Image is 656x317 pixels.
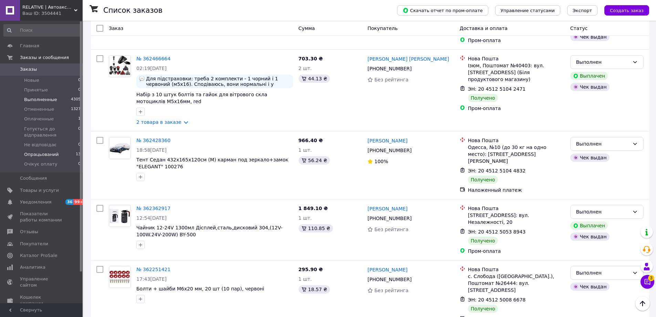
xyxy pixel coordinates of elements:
[20,187,59,194] span: Товары и услуги
[24,77,39,83] span: Новые
[103,6,163,14] h1: Список заказов
[78,142,81,148] span: 0
[24,106,54,112] span: Отмененные
[460,26,508,31] span: Доставка и оплата
[3,24,81,37] input: Поиск
[570,26,588,31] span: Статус
[468,168,526,174] span: ЭН: 20 4512 5104 4832
[570,33,610,41] div: Чек выдан
[109,266,131,288] img: Фото товару
[570,232,610,241] div: Чек выдан
[146,76,290,87] span: Для підстраховки: треба 2 комплекти - 1 чорний і 1 червоний (м5х16). Сподіваюсь, вони нормальні і...
[136,215,167,221] span: 12:54[DATE]
[299,147,312,153] span: 1 шт.
[136,225,282,237] a: Чайник 12-24V 1300мл Дісплей,сталь,дисковий 304,(12V-100W.24V-200W) BY-500
[71,106,81,112] span: 1327
[78,161,81,167] span: 0
[468,248,565,255] div: Пром-оплата
[641,275,654,289] button: Чат с покупателем3
[397,5,488,16] button: Скачать отчет по пром-оплате
[468,137,565,144] div: Нова Пошта
[136,66,167,71] span: 02:19[DATE]
[570,221,608,230] div: Выплачен
[468,229,526,235] span: ЭН: 20 4512 5053 8943
[20,43,39,49] span: Главная
[635,296,650,311] button: Наверх
[366,275,413,284] div: [PHONE_NUMBER]
[299,276,312,282] span: 1 шт.
[468,266,565,273] div: Нова Пошта
[24,161,57,167] span: Очікує оплату
[468,105,565,112] div: Пром-оплата
[468,94,498,102] div: Получено
[299,206,328,211] span: 1 849.10 ₴
[109,56,131,77] img: Фото товару
[576,208,629,216] div: Выполнен
[366,64,413,73] div: [PHONE_NUMBER]
[374,77,408,82] span: Без рейтинга
[567,5,597,16] button: Экспорт
[20,276,64,288] span: Управление сайтом
[20,264,45,270] span: Аналитика
[78,87,81,93] span: 0
[576,140,629,148] div: Выполнен
[24,116,54,122] span: Оплаченные
[20,199,51,205] span: Уведомления
[65,199,73,205] span: 36
[367,26,398,31] span: Покупатель
[24,142,56,148] span: Не відповідає
[604,5,649,16] button: Создать заказ
[136,138,170,143] a: № 362428360
[495,5,560,16] button: Управление статусами
[24,87,48,93] span: Принятые
[468,62,565,83] div: Ізюм, Поштомат №40403: вул. [STREET_ADDRESS] (Біля продуктового магазину)
[136,157,288,169] a: Тент Седан 432x165x120см (M) карман под зеркало+замок "ELEGANT" 100276
[20,241,48,247] span: Покупатели
[299,66,312,71] span: 2 шт.
[468,55,565,62] div: Нова Пошта
[570,283,610,291] div: Чек выдан
[109,266,131,288] a: Фото товару
[22,4,74,10] span: RELATIVE | Автоаксессуары, Велотовары, Мото товары, Инвентарь, Товары для дома
[20,252,57,259] span: Каталог ProSale
[501,8,555,13] span: Управление статусами
[374,227,408,232] span: Без рейтинга
[468,237,498,245] div: Получено
[136,206,170,211] a: № 362362917
[136,276,167,282] span: 17:43[DATE]
[573,8,592,13] span: Экспорт
[22,10,83,17] div: Ваш ID: 3504441
[109,208,131,224] img: Фото товару
[299,26,315,31] span: Сумма
[570,72,608,80] div: Выплачен
[136,286,264,291] a: Болти + шайби M6x20 мм, 20 шт (10 пар), червоні
[109,137,131,159] a: Фото товару
[136,267,170,272] a: № 362251421
[299,215,312,221] span: 1 шт.
[468,187,565,194] div: Наложенный платеж
[367,137,407,144] a: [PERSON_NAME]
[367,205,407,212] a: [PERSON_NAME]
[78,77,81,83] span: 0
[468,37,565,44] div: Пром-оплата
[109,137,131,159] img: Фото товару
[20,55,69,61] span: Заказы и сообщения
[374,288,408,293] span: Без рейтинга
[136,92,267,104] a: Набір з 10 штук болтів та гайок для вітрового скла мотоциклів M5x16мм, red
[367,266,407,273] a: [PERSON_NAME]
[136,119,181,125] a: 2 товара в заказе
[24,151,59,158] span: Опрацьований
[24,126,78,138] span: Готується до відправлення
[576,58,629,66] div: Выполнен
[468,205,565,212] div: Нова Пошта
[468,305,498,313] div: Получено
[367,56,449,62] a: [PERSON_NAME] [PERSON_NAME]
[299,56,323,61] span: 703.30 ₴
[570,83,610,91] div: Чек выдан
[299,267,323,272] span: 295.90 ₴
[468,212,565,226] div: [STREET_ADDRESS]: вул. Незалежності, 20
